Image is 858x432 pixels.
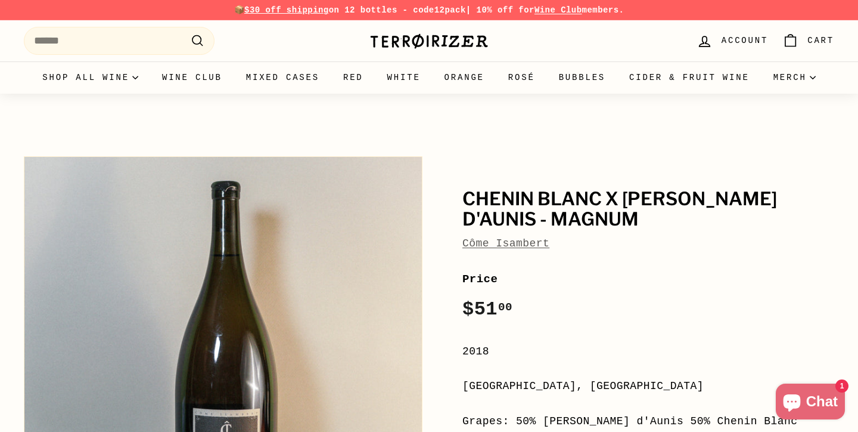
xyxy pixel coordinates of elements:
strong: 12pack [434,5,466,15]
a: Account [689,23,775,58]
a: Bubbles [547,61,617,94]
a: Rosé [496,61,547,94]
a: Cart [775,23,841,58]
div: Grapes: 50% [PERSON_NAME] d'Aunis 50% Chenin Blanc [462,413,834,430]
span: Account [722,34,768,47]
p: 📦 on 12 bottles - code | 10% off for members. [24,4,834,17]
a: Wine Club [534,5,582,15]
summary: Merch [761,61,828,94]
a: Orange [433,61,496,94]
h1: Chenin Blanc X [PERSON_NAME] d'Aunis - Magnum [462,189,834,229]
sup: 00 [498,301,512,314]
summary: Shop all wine [30,61,150,94]
div: [GEOGRAPHIC_DATA], [GEOGRAPHIC_DATA] [462,378,834,395]
span: $30 off shipping [244,5,329,15]
span: Cart [807,34,834,47]
a: Mixed Cases [234,61,331,94]
a: White [375,61,433,94]
span: $51 [462,298,512,320]
a: Cider & Fruit Wine [617,61,761,94]
div: 2018 [462,343,834,360]
a: Wine Club [150,61,234,94]
label: Price [462,270,834,288]
inbox-online-store-chat: Shopify online store chat [772,384,848,422]
a: Côme Isambert [462,237,549,249]
a: Red [331,61,375,94]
